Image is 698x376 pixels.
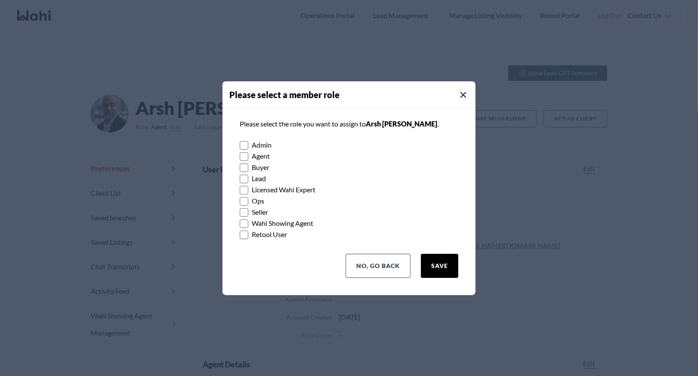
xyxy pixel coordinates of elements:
h4: Please select a member role [229,88,476,101]
label: Licensed Wahi Expert [240,184,458,195]
button: Close Modal [458,90,469,100]
label: Lead [240,173,458,184]
label: Seller [240,206,458,218]
button: Save [421,254,458,278]
p: Please select the role you want to assign to . [240,119,458,129]
span: Arsh [PERSON_NAME] [366,120,437,128]
label: Admin [240,139,458,151]
label: Agent [240,151,458,162]
label: Retool User [240,229,458,240]
button: No, Go Back [346,254,411,278]
label: Ops [240,195,458,206]
label: Wahi Showing Agent [240,218,458,229]
label: Buyer [240,162,458,173]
